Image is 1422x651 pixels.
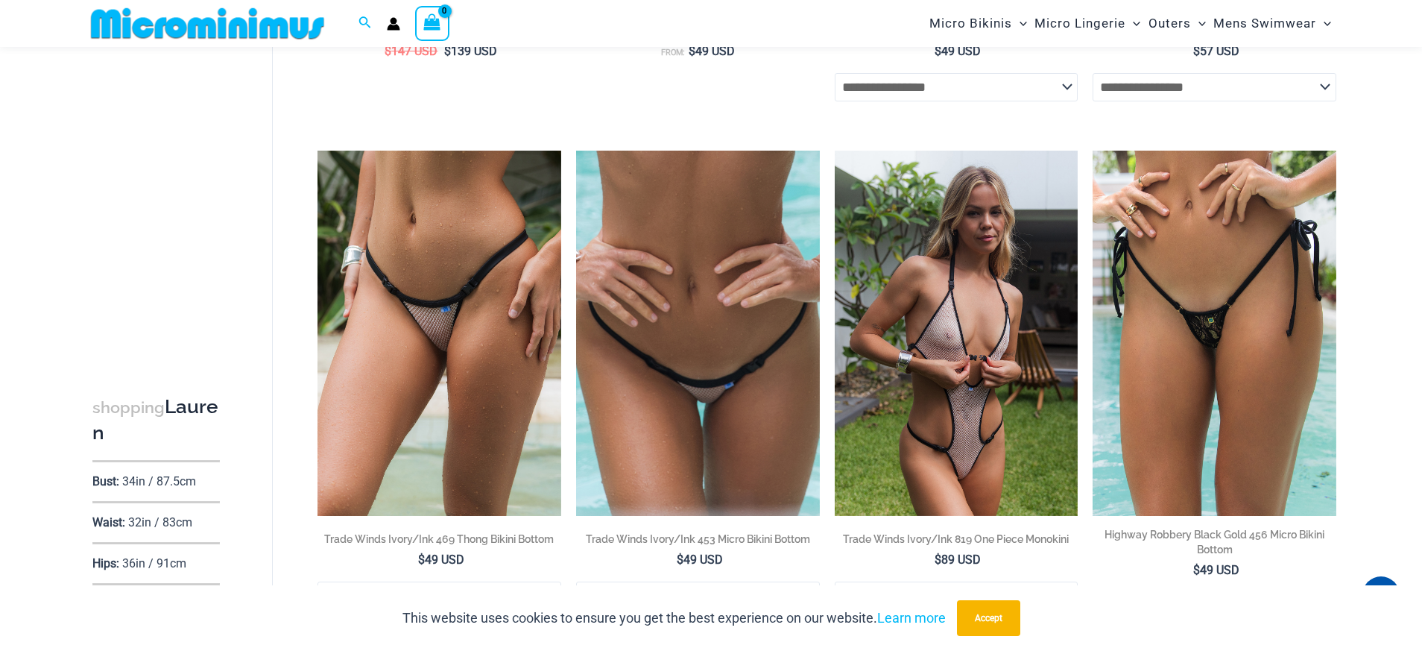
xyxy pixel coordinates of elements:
button: Accept [957,600,1020,636]
bdi: 139 USD [444,44,497,58]
a: Highway Robbery Black Gold 456 Micro 01Highway Robbery Black Gold 359 Clip Top 456 Micro 02Highwa... [1093,151,1336,516]
h2: Highway Robbery Black Gold 456 Micro Bikini Bottom [1093,527,1336,557]
bdi: 57 USD [1193,44,1239,58]
p: 34in / 87.5cm [122,475,196,489]
h2: Trade Winds Ivory/Ink 469 Thong Bikini Bottom [317,532,561,547]
span: Menu Toggle [1316,4,1331,43]
span: Menu Toggle [1012,4,1027,43]
bdi: 89 USD [935,553,981,567]
nav: Site Navigation [923,2,1337,45]
img: Trade Winds IvoryInk 453 Micro 02 [576,151,820,516]
bdi: 49 USD [689,44,735,58]
h2: Trade Winds Ivory/Ink 819 One Piece Monokini [835,532,1078,547]
a: Learn more [877,610,946,626]
iframe: TrustedSite Certified [92,50,227,348]
img: Trade Winds IvoryInk 469 Thong 01 [317,151,561,516]
p: This website uses cookies to ensure you get the best experience on our website. [402,607,946,629]
p: Waist: [92,516,125,530]
span: $ [689,44,695,58]
a: View Shopping Cart, empty [415,6,449,40]
a: Trade Winds IvoryInk 819 One Piece 06Trade Winds IvoryInk 819 One Piece 03Trade Winds IvoryInk 81... [835,151,1078,516]
span: shopping [92,398,165,417]
a: Micro LingerieMenu ToggleMenu Toggle [1031,4,1144,43]
a: Trade Winds IvoryInk 453 Micro 02Trade Winds IvoryInk 384 Top 453 Micro 06Trade Winds IvoryInk 38... [576,151,820,516]
span: Outers [1148,4,1191,43]
span: $ [935,44,941,58]
span: $ [1193,563,1200,577]
a: Mens SwimwearMenu ToggleMenu Toggle [1210,4,1335,43]
span: $ [444,44,451,58]
span: Mens Swimwear [1213,4,1316,43]
a: OutersMenu ToggleMenu Toggle [1145,4,1210,43]
p: 36in / 91cm [122,557,186,571]
a: Search icon link [358,14,372,33]
bdi: 147 USD [385,44,437,58]
a: Trade Winds Ivory/Ink 453 Micro Bikini Bottom [576,532,820,552]
span: $ [418,553,425,567]
a: Micro BikinisMenu ToggleMenu Toggle [926,4,1031,43]
a: Highway Robbery Black Gold 456 Micro Bikini Bottom [1093,527,1336,562]
span: $ [1193,44,1200,58]
p: Hips: [92,557,119,571]
img: MM SHOP LOGO FLAT [85,7,330,40]
span: From: [661,48,685,57]
bdi: 49 USD [1193,563,1239,577]
bdi: 49 USD [677,553,723,567]
p: 32in / 83cm [128,516,192,530]
bdi: 49 USD [935,44,981,58]
a: Trade Winds Ivory/Ink 469 Thong Bikini Bottom [317,532,561,552]
bdi: 49 USD [418,553,464,567]
span: Menu Toggle [1125,4,1140,43]
span: Menu Toggle [1191,4,1206,43]
h3: Lauren [92,394,220,446]
span: Micro Bikinis [929,4,1012,43]
a: Account icon link [387,17,400,31]
span: $ [385,44,391,58]
img: Trade Winds IvoryInk 819 One Piece 06 [835,151,1078,516]
p: Bust: [92,475,119,489]
span: $ [677,553,683,567]
span: $ [935,553,941,567]
span: Micro Lingerie [1034,4,1125,43]
img: Highway Robbery Black Gold 456 Micro 01 [1093,151,1336,516]
a: Trade Winds IvoryInk 469 Thong 01Trade Winds IvoryInk 317 Top 469 Thong 06Trade Winds IvoryInk 31... [317,151,561,516]
a: Trade Winds Ivory/Ink 819 One Piece Monokini [835,532,1078,552]
h2: Trade Winds Ivory/Ink 453 Micro Bikini Bottom [576,532,820,547]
